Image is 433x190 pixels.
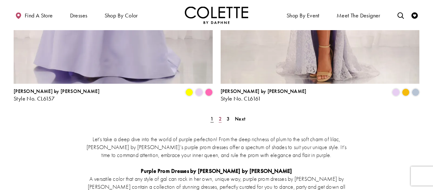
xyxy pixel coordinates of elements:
[185,6,248,24] img: Colette by Daphne
[396,6,405,24] a: Toggle search
[285,6,321,24] span: Shop By Event
[209,114,215,123] span: Current Page
[14,95,55,102] span: Style No. CL6157
[14,6,54,24] a: Find a store
[185,6,248,24] a: Visit Home Page
[235,115,245,122] span: Next
[225,114,231,123] a: Page 3
[14,88,100,95] span: [PERSON_NAME] by [PERSON_NAME]
[412,88,419,96] i: Ice Blue
[410,6,419,24] a: Check Wishlist
[141,167,292,174] strong: Purple Prom Dresses by [PERSON_NAME] by [PERSON_NAME]
[219,115,222,122] span: 2
[221,95,261,102] span: Style No. CL6161
[227,115,229,122] span: 3
[217,114,223,123] a: Page 2
[14,88,100,102] div: Colette by Daphne Style No. CL6157
[70,12,87,19] span: Dresses
[221,88,307,95] span: [PERSON_NAME] by [PERSON_NAME]
[335,6,382,24] a: Meet the designer
[103,6,139,24] span: Shop by color
[221,88,307,102] div: Colette by Daphne Style No. CL6161
[402,88,410,96] i: Buttercup
[392,88,400,96] i: Lilac
[287,12,320,19] span: Shop By Event
[195,88,203,96] i: Lilac
[105,12,138,19] span: Shop by color
[25,12,53,19] span: Find a store
[82,135,351,159] p: Let’s take a deep dive into the world of purple perfection! From the deep richness of plum to the...
[210,115,213,122] span: 1
[68,6,89,24] span: Dresses
[233,114,247,123] a: Next Page
[205,88,213,96] i: Pink
[185,88,193,96] i: Yellow
[337,12,380,19] span: Meet the designer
